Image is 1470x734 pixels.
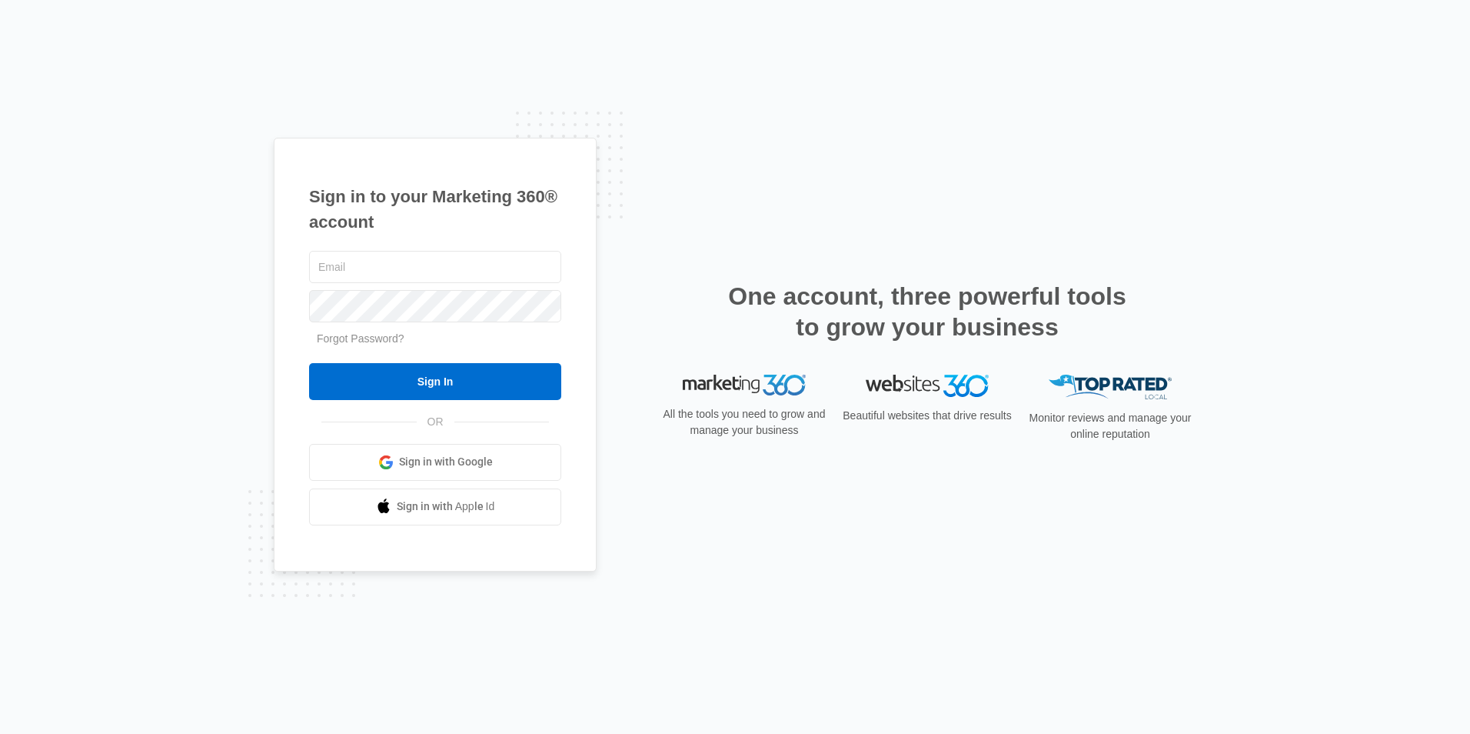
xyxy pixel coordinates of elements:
[317,332,404,345] a: Forgot Password?
[723,281,1131,342] h2: One account, three powerful tools to grow your business
[866,375,989,397] img: Websites 360
[417,414,454,430] span: OR
[309,489,561,525] a: Sign in with Apple Id
[841,408,1013,424] p: Beautiful websites that drive results
[309,251,561,283] input: Email
[683,375,806,396] img: Marketing 360
[309,363,561,400] input: Sign In
[397,499,495,515] span: Sign in with Apple Id
[658,406,830,439] p: All the tools you need to grow and manage your business
[1024,410,1196,442] p: Monitor reviews and manage your online reputation
[1049,375,1172,400] img: Top Rated Local
[399,454,493,470] span: Sign in with Google
[309,184,561,235] h1: Sign in to your Marketing 360® account
[309,444,561,481] a: Sign in with Google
